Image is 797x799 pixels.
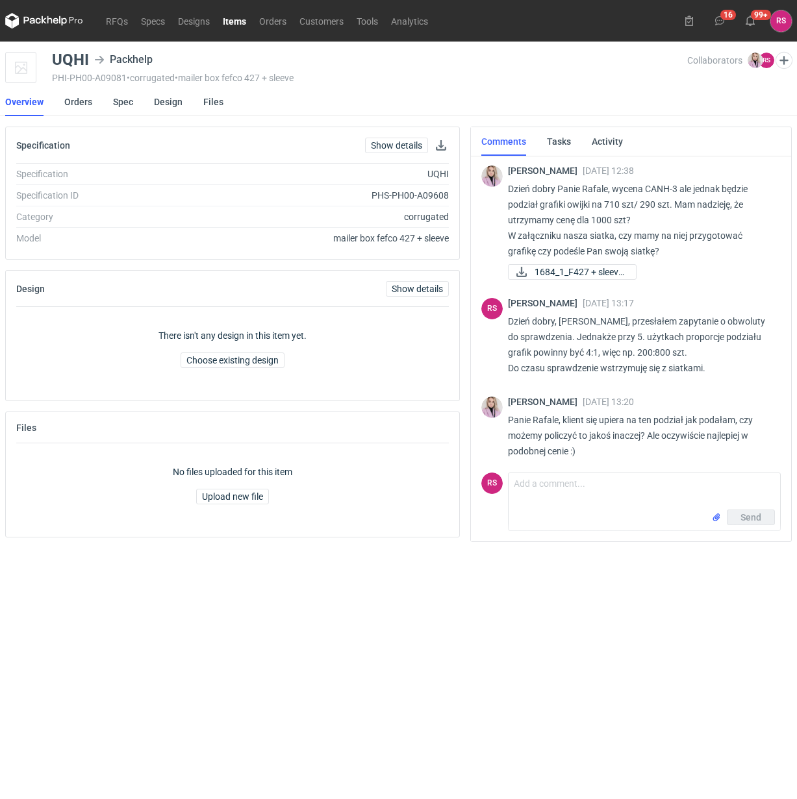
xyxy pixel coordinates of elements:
[189,167,448,180] div: UQHI
[535,265,626,279] span: 1684_1_F427 + sleeve...
[173,465,292,478] p: No files uploaded for this item
[508,397,583,407] span: [PERSON_NAME]
[759,53,774,68] figcaption: RS
[770,10,792,32] div: Rafał Stani
[386,281,449,297] a: Show details
[481,397,503,418] img: Klaudia Wiśniewska
[216,13,253,29] a: Items
[350,13,385,29] a: Tools
[175,73,294,83] span: • mailer box fefco 427 + sleeve
[16,284,45,294] h2: Design
[508,264,637,280] div: 1684_1_F427 + sleeve_E 2xGD2_GC1 300.pdf
[181,352,285,368] button: Choose existing design
[481,298,503,319] div: Rafał Stani
[189,189,448,202] div: PHS-PH00-A09608
[64,88,92,116] a: Orders
[687,55,742,66] span: Collaborators
[5,88,44,116] a: Overview
[127,73,175,83] span: • corrugated
[158,329,307,342] p: There isn't any design in this item yet.
[52,73,687,83] div: PHI-PH00-A09081
[203,88,223,116] a: Files
[508,166,583,176] span: [PERSON_NAME]
[189,210,448,223] div: corrugated
[189,232,448,245] div: mailer box fefco 427 + sleeve
[16,167,189,180] div: Specification
[94,52,153,68] div: Packhelp
[592,127,623,156] a: Activity
[740,513,761,522] span: Send
[547,127,571,156] a: Tasks
[508,412,770,459] p: Panie Rafale, klient się upiera na ten podział jak podałam, czy możemy policzyć to jakoś inaczej?...
[481,127,526,156] a: Comments
[52,52,89,68] div: UQHI
[740,10,761,31] button: 99+
[253,13,293,29] a: Orders
[727,510,775,525] button: Send
[748,53,763,68] img: Klaudia Wiśniewska
[154,88,183,116] a: Design
[16,210,189,223] div: Category
[508,298,583,308] span: [PERSON_NAME]
[186,356,279,365] span: Choose existing design
[16,423,36,433] h2: Files
[202,492,263,501] span: Upload new file
[5,13,83,29] svg: Packhelp Pro
[99,13,134,29] a: RFQs
[508,313,770,376] p: Dzień dobry, [PERSON_NAME], przesłałem zapytanie o obwoluty do sprawdzenia. Jednakże przy 5. użyt...
[776,52,792,69] button: Edit collaborators
[709,10,730,31] button: 16
[583,397,634,407] span: [DATE] 13:20
[481,298,503,319] figcaption: RS
[385,13,435,29] a: Analytics
[16,189,189,202] div: Specification ID
[481,473,503,494] div: Rafał Stani
[583,166,634,176] span: [DATE] 12:38
[134,13,171,29] a: Specs
[481,473,503,494] figcaption: RS
[171,13,216,29] a: Designs
[16,140,70,151] h2: Specification
[433,138,449,153] button: Download specification
[583,298,634,308] span: [DATE] 13:17
[293,13,350,29] a: Customers
[196,489,269,504] button: Upload new file
[365,138,428,153] a: Show details
[508,264,637,280] a: 1684_1_F427 + sleeve...
[16,232,189,245] div: Model
[508,181,770,259] p: Dzień dobry Panie Rafale, wycena CANH-3 ale jednak będzie podział grafiki owijki na 710 szt/ 290 ...
[481,166,503,187] img: Klaudia Wiśniewska
[113,88,133,116] a: Spec
[770,10,792,32] button: RS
